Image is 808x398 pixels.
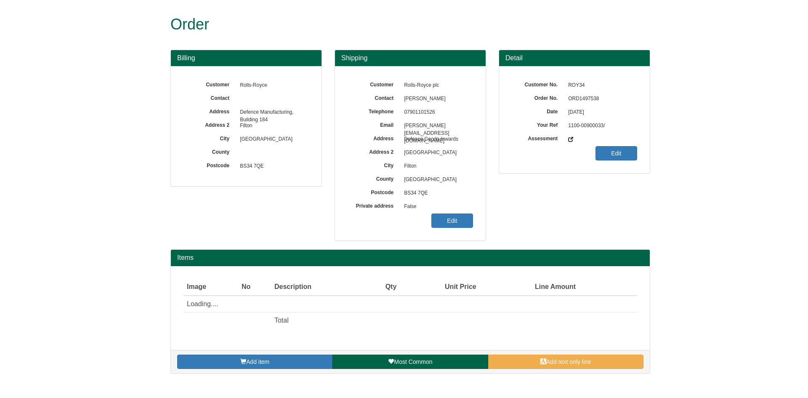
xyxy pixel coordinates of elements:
label: Email [348,119,400,129]
label: Contact [348,92,400,102]
span: ORD1497538 [564,92,637,106]
th: Line Amount [480,279,579,296]
span: 07901101526 [400,106,473,119]
span: Rolls-Royce [236,79,309,92]
span: Filton [400,160,473,173]
span: [GEOGRAPHIC_DATA] [400,173,473,187]
span: [PERSON_NAME] [400,92,473,106]
label: Order No. [512,92,564,102]
span: [GEOGRAPHIC_DATA] [236,133,309,146]
label: Postcode [348,187,400,196]
td: Total [271,313,362,329]
span: Add text only line [546,358,591,365]
label: Customer [348,79,400,88]
span: 1100-00900033/ [564,119,637,133]
label: Address 2 [348,146,400,156]
label: Customer [183,79,236,88]
th: Unit Price [400,279,479,296]
span: Add item [246,358,269,365]
label: City [348,160,400,169]
th: No [238,279,271,296]
h3: Billing [177,54,315,62]
span: Defence Manufacturing, Building 184 [236,106,309,119]
span: BS34 7QE [236,160,309,173]
span: Defence Goods Inwards [400,133,473,146]
label: County [348,173,400,183]
span: Filton [236,119,309,133]
h3: Detail [505,54,643,62]
a: Edit [595,146,637,160]
label: City [183,133,236,142]
span: ROY34 [564,79,637,92]
span: False [400,200,473,214]
label: Your Ref [512,119,564,129]
label: Postcode [183,160,236,169]
span: [PERSON_NAME][EMAIL_ADDRESS][DOMAIN_NAME] [400,119,473,133]
h1: Order [170,16,619,33]
label: Assessment [512,133,564,142]
th: Description [271,279,362,296]
label: Customer No. [512,79,564,88]
span: Rolls-Royce plc [400,79,473,92]
span: [DATE] [564,106,637,119]
a: Edit [431,214,473,228]
h2: Items [177,254,643,262]
label: County [183,146,236,156]
label: Date [512,106,564,115]
label: Address [348,133,400,142]
label: Address 2 [183,119,236,129]
h3: Shipping [341,54,479,62]
label: Contact [183,92,236,102]
label: Private address [348,200,400,210]
span: [GEOGRAPHIC_DATA] [400,146,473,160]
span: BS34 7QE [400,187,473,200]
label: Address [183,106,236,115]
th: Qty [362,279,400,296]
span: Most Common [394,358,432,365]
label: Telephone [348,106,400,115]
td: Loading.... [183,296,637,313]
th: Image [183,279,238,296]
